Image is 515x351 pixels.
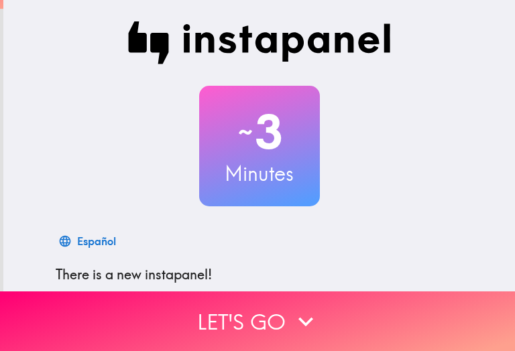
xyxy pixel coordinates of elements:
[77,232,116,251] div: Español
[56,228,121,255] button: Español
[199,159,320,188] h3: Minutes
[236,112,255,152] span: ~
[56,266,212,283] span: There is a new instapanel!
[128,21,391,64] img: Instapanel
[199,104,320,159] h2: 3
